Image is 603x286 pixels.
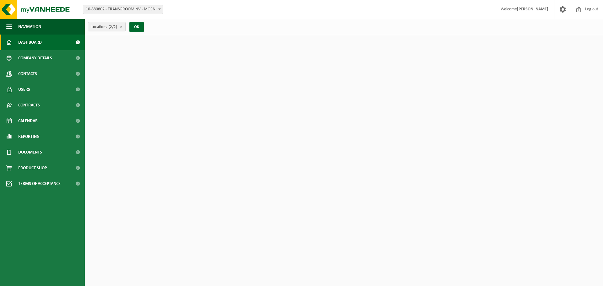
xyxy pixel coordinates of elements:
[91,25,107,29] font: Locations
[501,7,517,12] font: Welcome
[18,181,61,186] font: Terms of acceptance
[18,119,38,123] font: Calendar
[18,40,42,45] font: Dashboard
[86,7,155,12] font: 10-880802 - TRANSGROOM NV - MOEN
[18,87,30,92] font: Users
[83,5,163,14] span: 10-880802 - TRANSGROOM NV - MOEN
[18,24,41,29] font: Navigation
[18,150,42,155] font: Documents
[18,103,40,108] font: Contracts
[18,56,52,61] font: Company details
[517,7,548,12] font: [PERSON_NAME]
[18,134,40,139] font: Reporting
[88,22,126,31] button: Locations(2/2)
[18,166,47,170] font: Product Shop
[134,25,139,29] font: OK
[129,22,144,32] button: OK
[585,7,598,12] font: Log out
[18,72,37,76] font: Contacts
[109,25,117,29] font: (2/2)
